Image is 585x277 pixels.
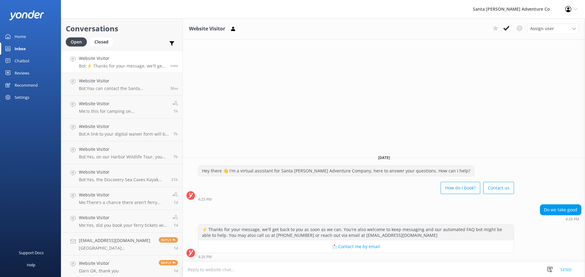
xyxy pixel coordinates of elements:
strong: 4:26 PM [565,217,579,221]
p: Bot: ⚡ Thanks for your message, we'll get back to you as soon as we can. You're also welcome to k... [79,63,166,69]
div: Support Docs [19,247,44,259]
h3: Website Visitor [189,25,225,33]
p: Bot: You can contact the Santa [PERSON_NAME] Adventure Co. team at [PHONE_NUMBER], or by emailing... [79,86,166,91]
div: Open [66,37,87,47]
a: Closed [90,38,116,45]
div: Do we take good [540,205,581,215]
div: ⚡ Thanks for your message, we'll get back to you as soon as we can. You're also welcome to keep m... [198,224,514,241]
button: 📩 Contact me by email [198,241,514,253]
a: Open [66,38,90,45]
strong: 4:26 PM [198,255,212,259]
div: Reviews [15,67,29,79]
div: Assign User [527,24,579,33]
h4: Website Visitor [79,100,168,107]
span: Reply [159,260,178,265]
p: Me: Yes, did you book your ferry tickets with us directly? [79,223,168,228]
a: Website VisitorBot:A link to your digital waiver form will be provided in your confirmation email... [61,119,183,141]
p: [GEOGRAPHIC_DATA][PERSON_NAME], [EMAIL_ADDRESS][DOMAIN_NAME], [DATE] [DATE], Party size of 2, kay... [79,245,154,251]
button: Contact us [483,182,514,194]
h4: [EMAIL_ADDRESS][DOMAIN_NAME] [79,237,154,244]
p: Bot: A link to your digital waiver form will be provided in your confirmation email. Each guest m... [79,131,169,137]
span: [DATE] [374,155,394,160]
span: Reply [159,237,178,243]
h4: Website Visitor [79,169,167,175]
div: Oct 15 2025 04:26pm (UTC -07:00) America/Tijuana [198,254,514,259]
p: Me: There's a chance there aren't ferry tickets left to buy, what day are you looking at? [79,200,168,205]
span: Oct 14 2025 02:52pm (UTC -07:00) America/Tijuana [174,200,178,205]
a: [EMAIL_ADDRESS][DOMAIN_NAME][GEOGRAPHIC_DATA][PERSON_NAME], [EMAIL_ADDRESS][DOMAIN_NAME], [DATE] ... [61,233,183,255]
a: Website VisitorBot:⚡ Thanks for your message, we'll get back to you as soon as we can. You're als... [61,50,183,73]
div: Oct 15 2025 04:26pm (UTC -07:00) America/Tijuana [540,217,581,221]
div: Home [15,30,26,43]
a: Website VisitorMe:There's a chance there aren't ferry tickets left to buy, what day are you looki... [61,187,183,210]
a: Website VisitorMe:Is this for camping on [GEOGRAPHIC_DATA][PERSON_NAME] or for outdoor education ... [61,96,183,119]
h4: Website Visitor [79,260,119,267]
h4: Website Visitor [79,123,169,130]
div: Closed [90,37,113,47]
p: Me: Is this for camping on [GEOGRAPHIC_DATA][PERSON_NAME] or for outdoor education trip on the ma... [79,109,168,114]
div: Chatbot [15,55,30,67]
div: Oct 15 2025 04:25pm (UTC -07:00) America/Tijuana [198,197,514,201]
div: Settings [15,91,29,103]
a: Website VisitorBot:Yes, the Discovery Sea Caves Kayak Tour operates most days from February to No... [61,164,183,187]
h4: Website Visitor [79,146,169,153]
span: Oct 14 2025 02:51pm (UTC -07:00) America/Tijuana [174,223,178,228]
h4: Website Visitor [79,78,166,84]
strong: 4:25 PM [198,198,212,201]
h2: Conversations [66,23,178,34]
span: Oct 14 2025 11:14am (UTC -07:00) America/Tijuana [174,268,178,273]
span: Oct 15 2025 08:30am (UTC -07:00) America/Tijuana [173,154,178,159]
p: Bot: Yes, on our Harbor Wildlife Tour, you have a great chance of seeing sea lions and other wild... [79,154,169,160]
div: Recommend [15,79,38,91]
span: Oct 15 2025 04:26pm (UTC -07:00) America/Tijuana [170,63,178,68]
a: Website VisitorBot:Yes, on our Harbor Wildlife Tour, you have a great chance of seeing sea lions ... [61,141,183,164]
button: How do I book? [441,182,480,194]
span: Oct 14 2025 07:13pm (UTC -07:00) America/Tijuana [171,177,178,182]
h4: Website Visitor [79,214,168,221]
p: Darn OK, thank you [79,268,119,274]
h4: Website Visitor [79,55,166,62]
span: Assign user [530,25,554,32]
span: Oct 15 2025 03:20pm (UTC -07:00) America/Tijuana [173,109,178,114]
div: Hey there 👋 I'm a virtual assistant for Santa [PERSON_NAME] Adventure Company, here to answer you... [198,166,474,176]
a: Website VisitorMe:Yes, did you book your ferry tickets with us directly?1d [61,210,183,233]
div: Inbox [15,43,26,55]
p: Bot: Yes, the Discovery Sea Caves Kayak Tour operates most days from February to November, depend... [79,177,167,182]
img: yonder-white-logo.png [9,10,44,20]
h4: Website Visitor [79,192,168,198]
span: Oct 15 2025 03:49pm (UTC -07:00) America/Tijuana [170,86,178,91]
a: Website VisitorBot:You can contact the Santa [PERSON_NAME] Adventure Co. team at [PHONE_NUMBER], ... [61,73,183,96]
span: Oct 14 2025 01:05pm (UTC -07:00) America/Tijuana [174,245,178,251]
span: Oct 15 2025 08:57am (UTC -07:00) America/Tijuana [173,131,178,137]
div: Help [27,259,35,271]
